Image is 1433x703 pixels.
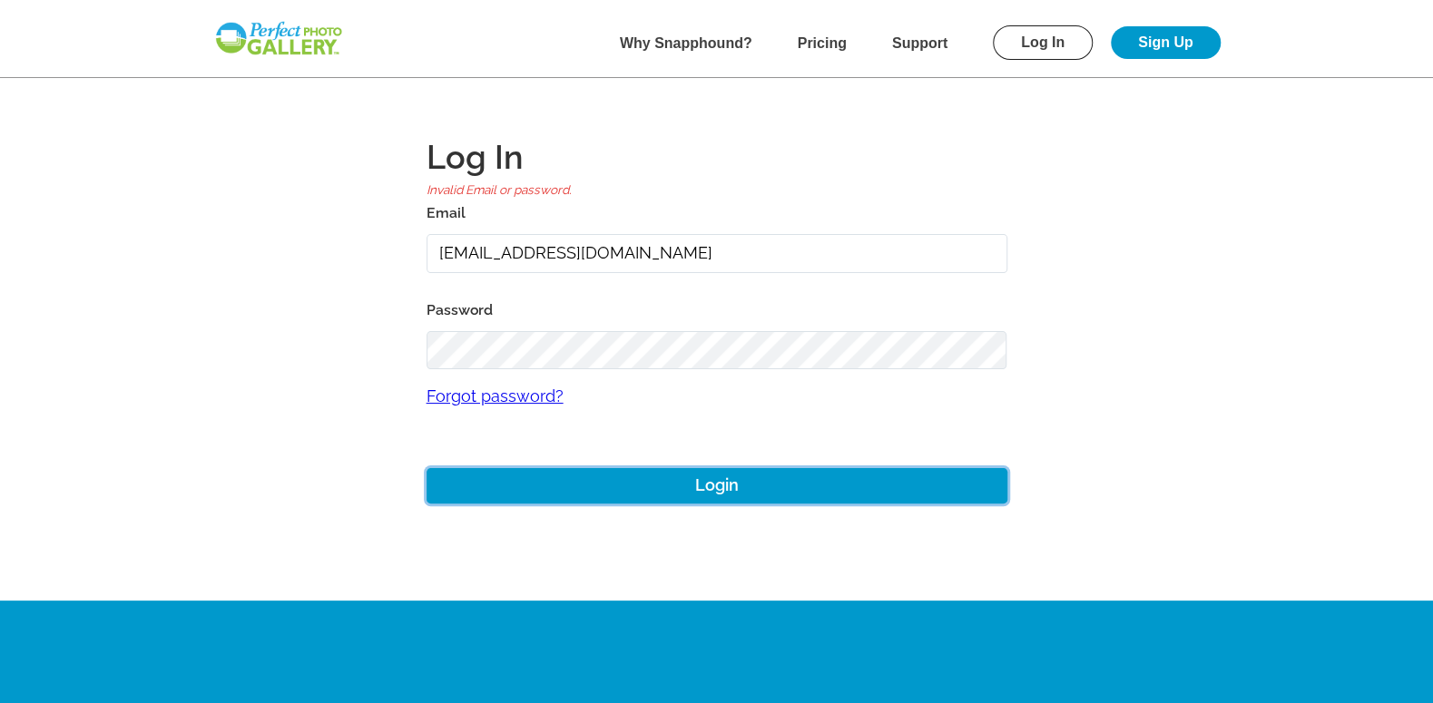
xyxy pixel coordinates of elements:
a: Support [892,35,947,51]
h1: Log In [427,135,1007,179]
label: Email [427,200,1007,226]
p: Invalid Email or password. [427,179,572,200]
label: Password [427,298,1007,323]
a: Pricing [798,35,847,51]
a: Forgot password? [427,369,1007,423]
a: Sign Up [1111,26,1220,59]
a: Why Snapphound? [620,35,752,51]
a: Log In [993,25,1093,60]
img: Snapphound Logo [213,20,344,57]
button: Login [427,468,1007,503]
